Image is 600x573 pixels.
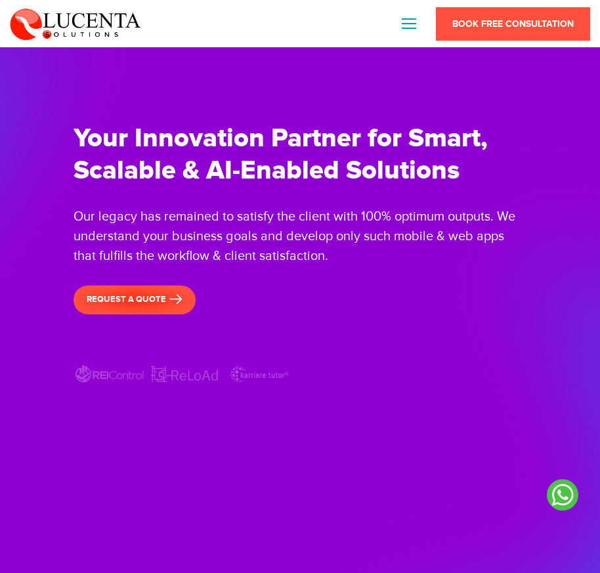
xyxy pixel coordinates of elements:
[74,286,196,314] a: request a quote
[148,364,221,385] img: ReLoAd
[74,364,146,385] img: REIControl
[87,294,182,305] span: request a quote
[10,7,141,41] img: Lucenta Solutions
[74,207,526,266] div: Our legacy has remained to satisfy the client with 100% optimum outputs. We understand your busin...
[223,364,295,385] img: Karriere tutor
[74,123,526,187] h1: Your Innovation Partner for Smart, Scalable & AI-Enabled Solutions
[169,294,182,305] img: banner-arrow.png
[452,18,574,30] span: Book Free Consultation
[436,7,590,41] a: Book Free Consultation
